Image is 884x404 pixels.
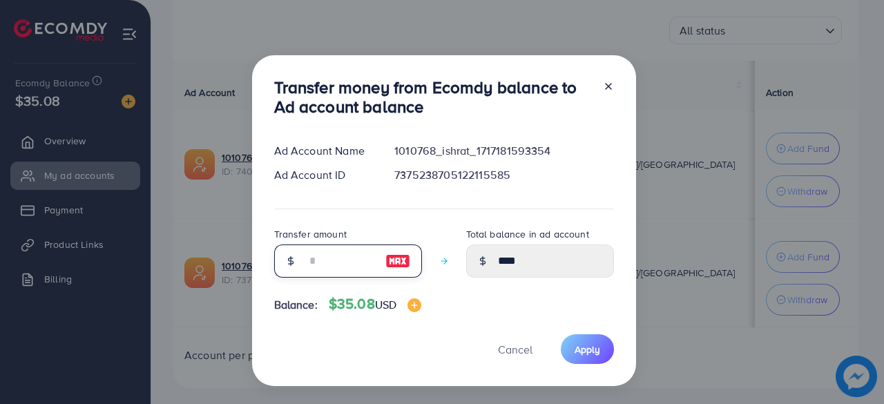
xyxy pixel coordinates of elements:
[383,143,624,159] div: 1010768_ishrat_1717181593354
[375,297,396,312] span: USD
[274,227,347,241] label: Transfer amount
[498,342,532,357] span: Cancel
[407,298,421,312] img: image
[383,167,624,183] div: 7375238705122115585
[385,253,410,269] img: image
[481,334,550,364] button: Cancel
[263,143,384,159] div: Ad Account Name
[561,334,614,364] button: Apply
[575,343,600,356] span: Apply
[329,296,421,313] h4: $35.08
[274,77,592,117] h3: Transfer money from Ecomdy balance to Ad account balance
[274,297,318,313] span: Balance:
[263,167,384,183] div: Ad Account ID
[466,227,589,241] label: Total balance in ad account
